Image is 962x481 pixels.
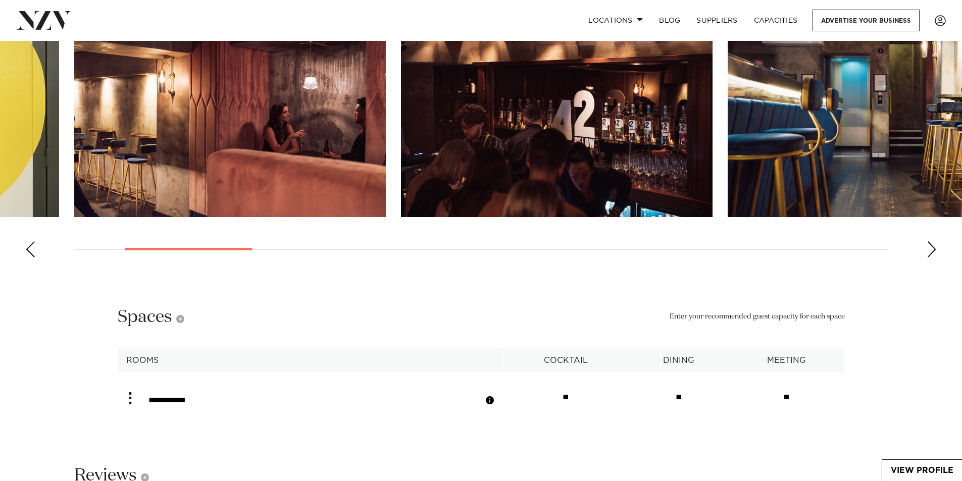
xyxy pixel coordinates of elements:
th: cocktail [503,348,629,373]
a: View Profile [882,460,962,481]
small: Enter your recommended guest capacity for each space [670,311,845,323]
th: dining [629,348,729,373]
a: SUPPLIERS [688,10,745,31]
th: Rooms [118,348,503,373]
img: nzv-logo.png [16,11,71,29]
th: meeting [729,348,844,373]
a: Capacities [746,10,806,31]
a: Locations [580,10,651,31]
a: BLOG [651,10,688,31]
a: Advertise your business [813,10,920,31]
h2: Spaces [118,306,184,329]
